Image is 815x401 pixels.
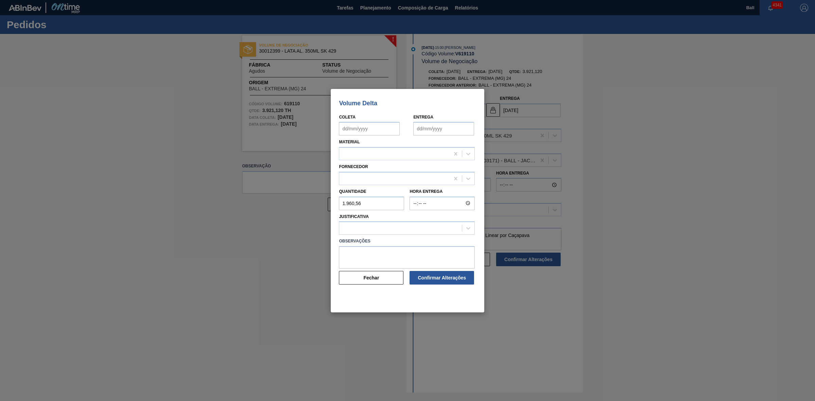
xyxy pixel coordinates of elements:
p: Volume Delta [339,100,476,107]
label: Coleta [339,115,355,120]
label: Hora Entrega [410,187,475,197]
label: Entrega [413,115,433,120]
input: dd/mm/yyyy [413,122,474,135]
button: Confirmar Alterações [410,271,474,285]
label: Material [339,140,360,144]
input: dd/mm/yyyy [339,122,400,135]
label: Quantidade [339,189,366,194]
label: Justificativa [339,214,369,219]
label: Fornecedor [339,164,368,169]
button: Fechar [339,271,403,285]
label: Observações [339,236,475,246]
